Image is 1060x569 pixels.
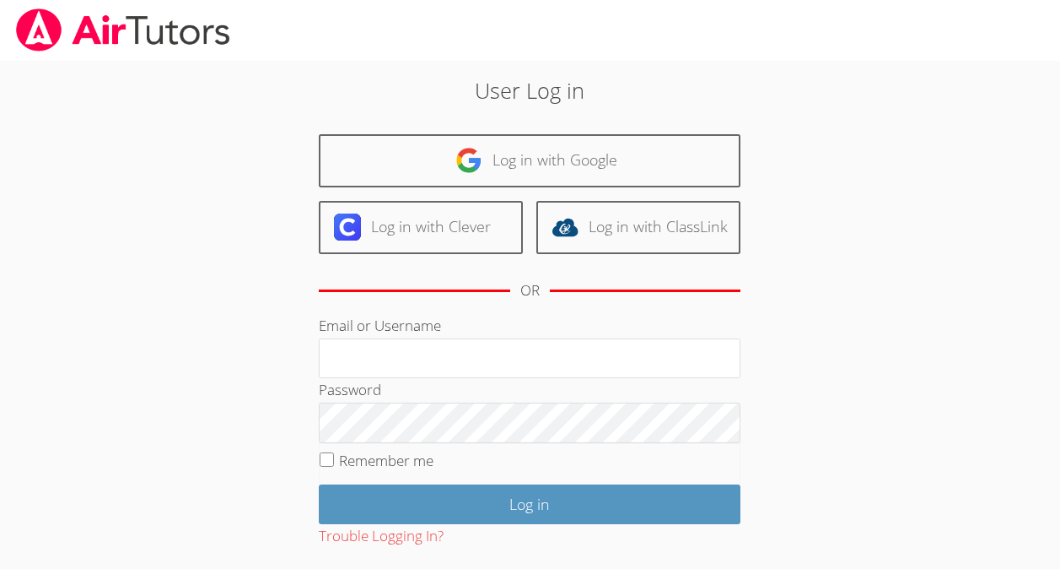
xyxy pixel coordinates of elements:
label: Email or Username [319,316,441,335]
div: OR [520,279,540,303]
a: Log in with ClassLink [536,201,740,254]
input: Log in [319,485,740,524]
button: Trouble Logging In? [319,524,444,549]
h2: User Log in [244,74,816,106]
label: Remember me [339,451,433,470]
img: google-logo-50288ca7cdecda66e5e0955fdab243c47b7ad437acaf1139b6f446037453330a.svg [455,147,482,174]
a: Log in with Google [319,134,740,187]
img: classlink-logo-d6bb404cc1216ec64c9a2012d9dc4662098be43eaf13dc465df04b49fa7ab582.svg [552,214,578,241]
img: airtutors_banner-c4298cdbf04f3fff15de1276eac7730deb9818008684d7c2e4769d2f7ddbe033.png [14,8,232,51]
a: Log in with Clever [319,201,523,254]
img: clever-logo-6eab21bc6e7a338710f1a6ff85c0baf02591cd810cc4098c63d3a4b26e2feb20.svg [334,214,361,241]
label: Password [319,380,381,399]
